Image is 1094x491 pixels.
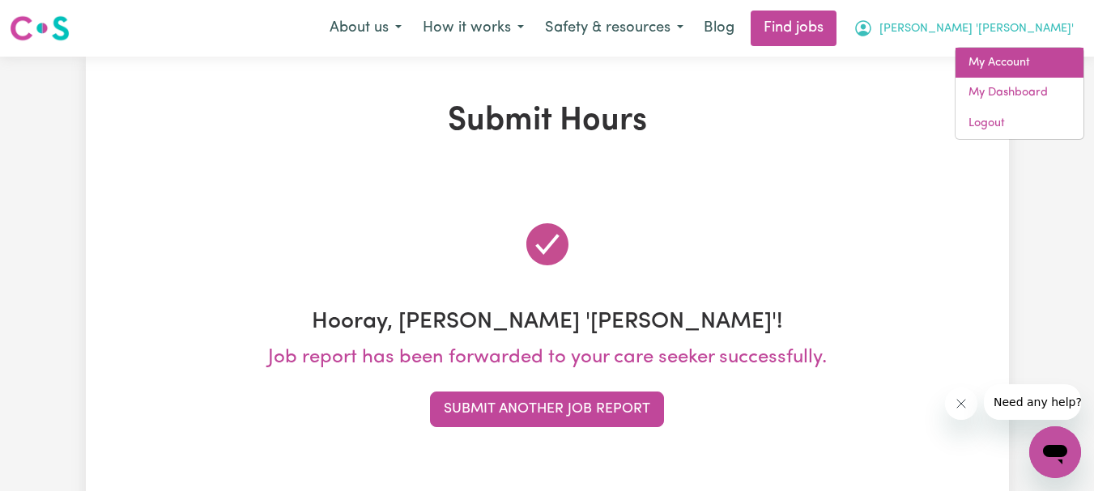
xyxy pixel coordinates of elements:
[984,384,1081,420] iframe: Message from company
[956,48,1083,78] a: My Account
[319,11,412,45] button: About us
[430,392,664,427] button: Submit Another Job Report
[10,10,70,47] a: Careseekers logo
[751,11,836,46] a: Find jobs
[955,47,1084,140] div: My Account
[10,14,70,43] img: Careseekers logo
[879,20,1074,38] span: [PERSON_NAME] '[PERSON_NAME]'
[956,108,1083,139] a: Logout
[96,309,999,337] h3: Hooray, [PERSON_NAME] '[PERSON_NAME]'!
[694,11,744,46] a: Blog
[956,78,1083,108] a: My Dashboard
[10,11,98,24] span: Need any help?
[412,11,534,45] button: How it works
[843,11,1084,45] button: My Account
[96,102,999,141] h1: Submit Hours
[534,11,694,45] button: Safety & resources
[96,343,999,372] p: Job report has been forwarded to your care seeker successfully.
[1029,426,1081,478] iframe: Button to launch messaging window
[945,387,977,420] iframe: Close message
